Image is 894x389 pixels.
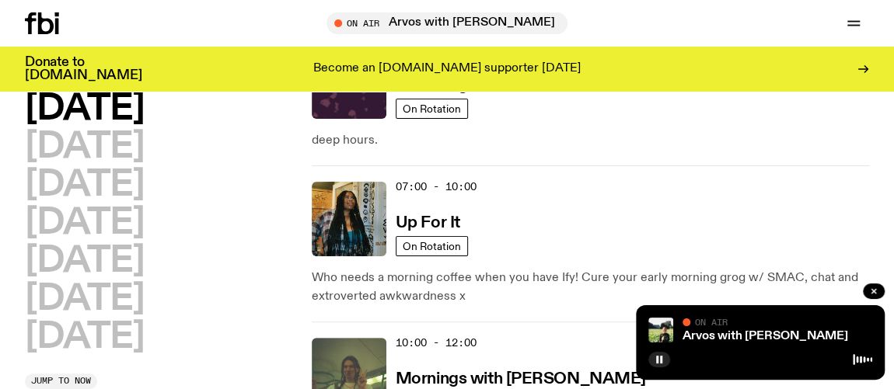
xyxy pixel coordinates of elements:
img: Bri is smiling and wearing a black t-shirt. She is standing in front of a lush, green field. Ther... [648,318,673,342]
h3: Up For It [396,215,460,231]
a: On Rotation [396,236,468,256]
a: On Rotation [396,99,468,119]
span: On Rotation [403,102,461,114]
span: 07:00 - 10:00 [396,179,477,194]
img: Ify - a Brown Skin girl with black braided twists, looking up to the side with her tongue stickin... [312,182,386,256]
a: Mornings with [PERSON_NAME] [396,368,646,387]
button: [DATE] [25,206,144,241]
span: On Air [695,317,728,327]
button: [DATE] [25,320,144,355]
p: Become an [DOMAIN_NAME] supporter [DATE] [313,62,581,76]
span: Jump to now [31,377,91,385]
span: 10:00 - 12:00 [396,335,477,350]
button: [DATE] [25,282,144,317]
button: [DATE] [25,92,144,127]
button: [DATE] [25,130,144,165]
h3: Mornings with [PERSON_NAME] [396,371,646,387]
h3: Donate to [DOMAIN_NAME] [25,56,142,82]
a: Arvos with [PERSON_NAME] [683,330,848,342]
button: [DATE] [25,168,144,203]
span: On Rotation [403,240,461,252]
button: [DATE] [25,244,144,279]
span: Tune in live [344,17,560,29]
p: deep hours. [312,131,869,150]
button: Jump to now [25,373,97,389]
a: Up For It [396,212,460,231]
button: On AirArvos with [PERSON_NAME] [327,12,567,34]
p: Who needs a morning coffee when you have Ify! Cure your early morning grog w/ SMAC, chat and extr... [312,269,869,306]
